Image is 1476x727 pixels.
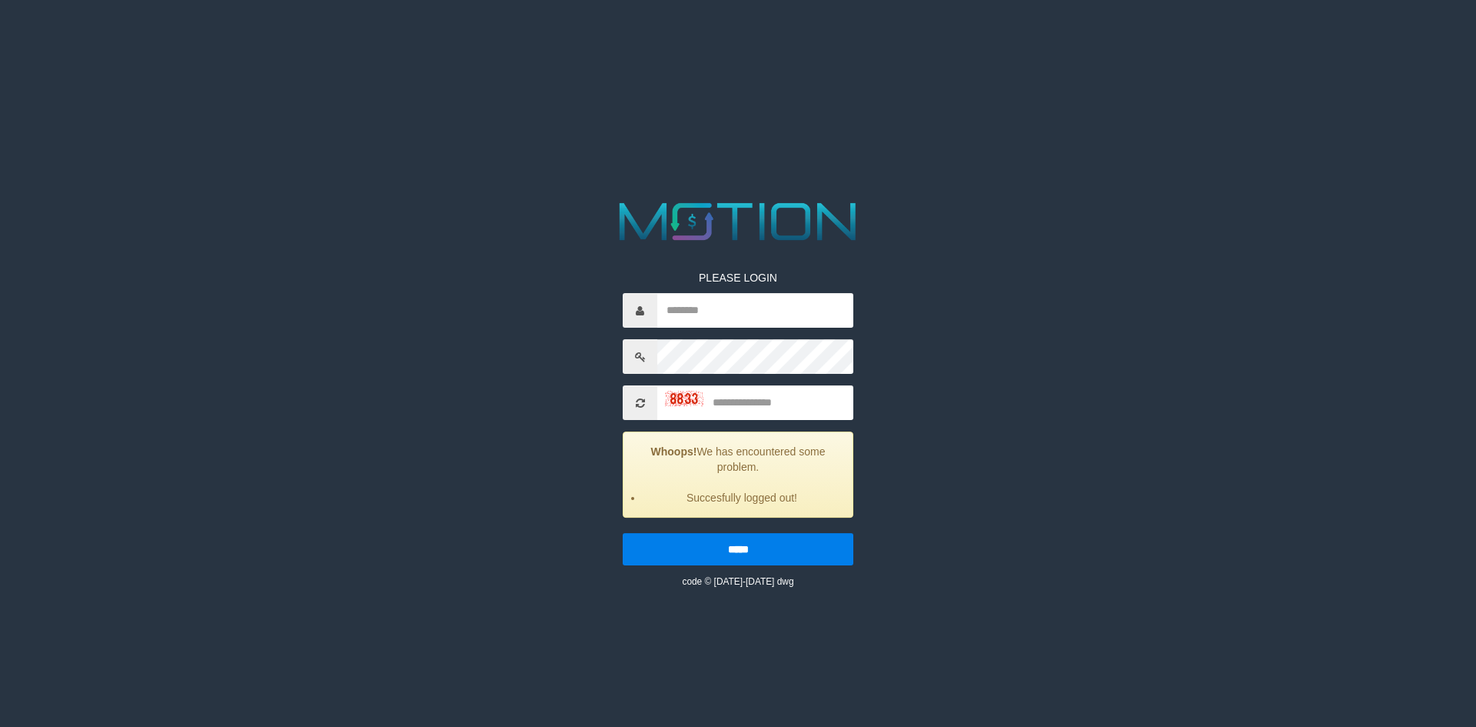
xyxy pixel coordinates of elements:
[609,196,867,247] img: MOTION_logo.png
[623,432,853,518] div: We has encountered some problem.
[643,490,841,505] li: Succesfully logged out!
[682,576,793,587] small: code © [DATE]-[DATE] dwg
[665,391,703,406] img: captcha
[651,445,697,458] strong: Whoops!
[623,270,853,285] p: PLEASE LOGIN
